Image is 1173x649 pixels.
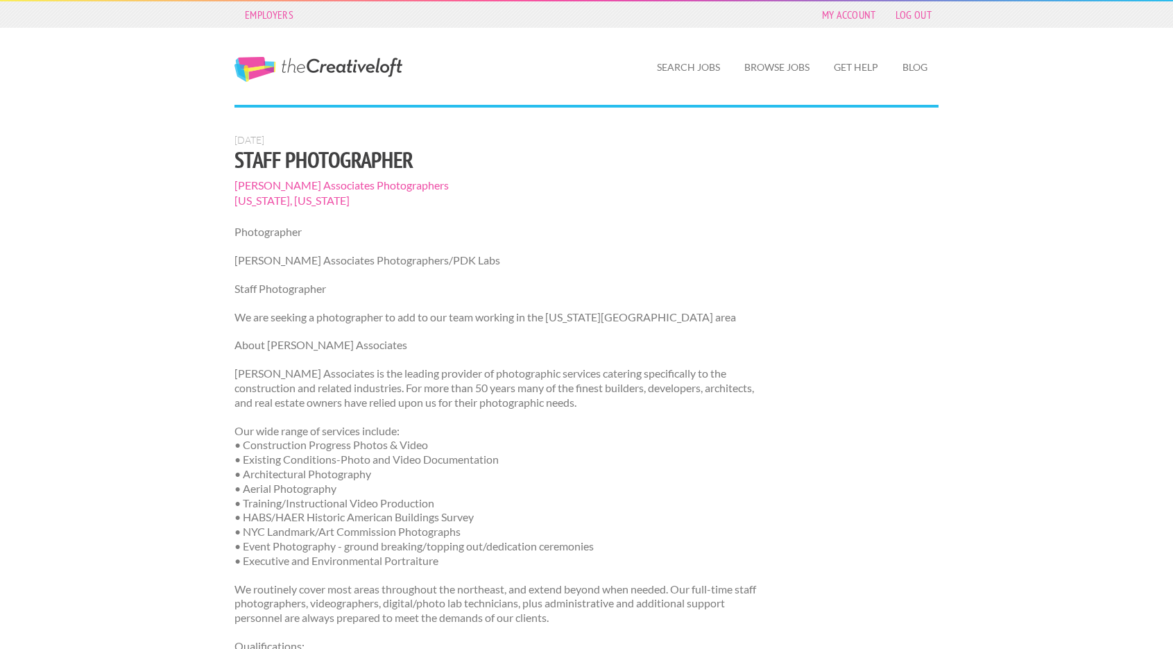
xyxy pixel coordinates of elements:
a: Get Help [823,51,889,83]
a: Log Out [889,5,939,24]
a: My Account [815,5,883,24]
a: Employers [238,5,300,24]
p: Staff Photographer [234,282,757,296]
a: Blog [891,51,939,83]
span: [US_STATE], [US_STATE] [234,193,757,208]
a: The Creative Loft [234,57,402,82]
a: Browse Jobs [733,51,821,83]
p: We are seeking a photographer to add to our team working in the [US_STATE][GEOGRAPHIC_DATA] area [234,310,757,325]
a: Search Jobs [646,51,731,83]
h1: Staff Photographer [234,147,757,172]
p: Our wide range of services include: • Construction Progress Photos & Video • Existing Conditions-... [234,424,757,568]
p: About [PERSON_NAME] Associates [234,338,757,353]
p: Photographer [234,225,757,239]
p: [PERSON_NAME] Associates is the leading provider of photographic services catering specifically t... [234,366,757,410]
p: [PERSON_NAME] Associates Photographers/PDK Labs [234,253,757,268]
span: [PERSON_NAME] Associates Photographers [234,178,757,193]
span: [DATE] [234,134,264,146]
p: We routinely cover most areas throughout the northeast, and extend beyond when needed. Our full-t... [234,582,757,625]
